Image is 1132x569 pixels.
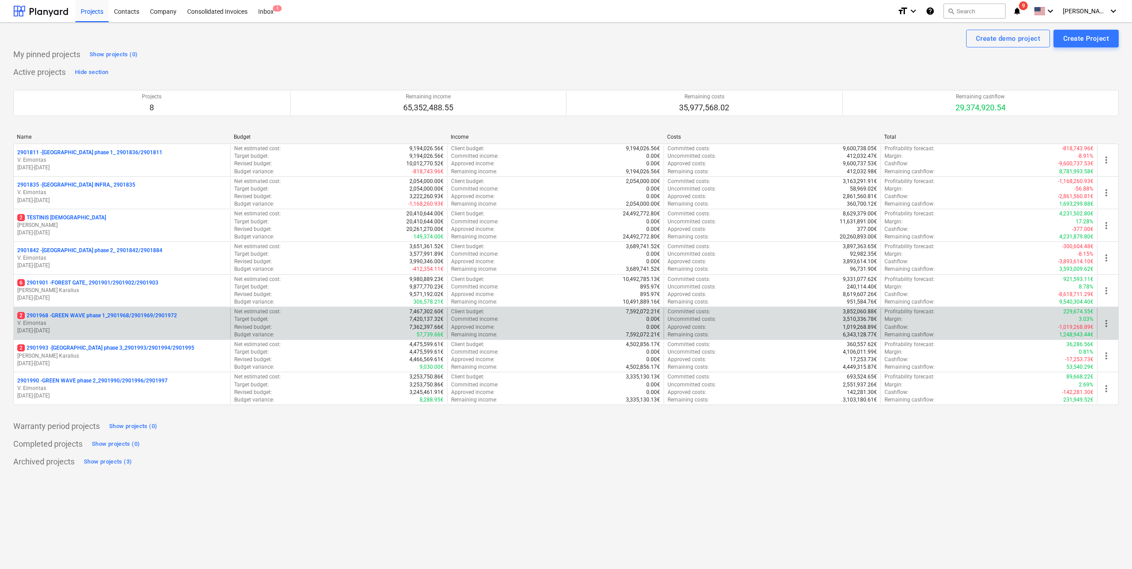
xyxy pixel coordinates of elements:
[234,168,274,175] p: Budget variance :
[17,377,227,400] div: 2901990 -GREEN WAVE phase 2_2901990/2901996/2901997V. Eimontas[DATE]-[DATE]
[884,233,935,241] p: Remaining cashflow :
[408,200,444,208] p: -1,168,260.93€
[451,276,484,283] p: Client budget :
[884,200,935,208] p: Remaining cashflow :
[1013,6,1022,16] i: notifications
[451,298,497,306] p: Remaining income :
[234,331,274,339] p: Budget variance :
[668,291,706,298] p: Approved costs :
[668,298,709,306] p: Remaining costs :
[884,152,903,160] p: Margin :
[646,160,660,168] p: 0.00€
[17,385,227,392] p: V. Eimontas
[273,5,282,12] span: 1
[17,181,227,204] div: 2901835 -[GEOGRAPHIC_DATA] INFRA_ 2901835V. Eimontas[DATE]-[DATE]
[668,152,716,160] p: Uncommitted costs :
[1058,291,1093,298] p: -8,618,711.29€
[234,298,274,306] p: Budget variance :
[234,145,281,152] p: Net estimated cost :
[847,283,877,291] p: 240,114.40€
[1101,285,1112,296] span: more_vert
[409,185,444,193] p: 2,054,000.00€
[451,258,495,265] p: Approved income :
[17,222,227,229] p: [PERSON_NAME]
[17,189,227,196] p: V. Eimontas
[406,210,444,218] p: 20,410,644.00€
[451,341,484,348] p: Client budget :
[668,185,716,193] p: Uncommitted costs :
[17,344,227,367] div: 22901993 -[GEOGRAPHIC_DATA] phase 3_2901993/2901994/2901995[PERSON_NAME] Karalius[DATE]-[DATE]
[1101,220,1112,231] span: more_vert
[976,33,1040,44] div: Create demo project
[234,210,281,218] p: Net estimated cost :
[840,218,877,226] p: 11,631,891.00€
[668,178,710,185] p: Committed costs :
[1058,178,1093,185] p: -1,168,260.93€
[1059,210,1093,218] p: 4,231,502.80€
[843,178,877,185] p: 3,163,291.91€
[1053,30,1119,47] button: Create Project
[843,316,877,323] p: 3,510,336.78€
[234,276,281,283] p: Net estimated cost :
[406,160,444,168] p: 10,012,770.52€
[451,210,484,218] p: Client budget :
[409,152,444,160] p: 9,194,026.56€
[1077,152,1093,160] p: -8.91%
[668,323,706,331] p: Approved costs :
[82,455,134,469] button: Show projects (3)
[884,134,1094,140] div: Total
[843,160,877,168] p: 9,600,737.53€
[843,193,877,200] p: 2,861,560.81€
[668,200,709,208] p: Remaining costs :
[451,283,499,291] p: Committed income :
[884,341,935,348] p: Profitability forecast :
[87,47,140,62] button: Show projects (0)
[884,265,935,273] p: Remaining cashflow :
[640,291,660,298] p: 895.97€
[884,145,935,152] p: Profitability forecast :
[17,360,227,367] p: [DATE] - [DATE]
[850,265,877,273] p: 96,731.90€
[1108,6,1119,16] i: keyboard_arrow_down
[1088,526,1132,569] iframe: Chat Widget
[17,156,227,164] p: V. Eimontas
[947,8,955,15] span: search
[640,283,660,291] p: 895.97€
[646,152,660,160] p: 0.00€
[17,352,227,360] p: [PERSON_NAME] Karalius
[884,243,935,250] p: Profitability forecast :
[234,341,281,348] p: Net estimated cost :
[943,4,1006,19] button: Search
[17,312,25,319] span: 2
[17,149,162,156] p: 2901811 - [GEOGRAPHIC_DATA] phase 1_ 2901836/2901811
[234,265,274,273] p: Budget variance :
[142,93,161,101] p: Projects
[850,185,877,193] p: 58,969.02€
[1101,383,1112,394] span: more_vert
[413,298,444,306] p: 306,578.21€
[668,348,716,356] p: Uncommitted costs :
[451,233,497,241] p: Remaining income :
[406,218,444,226] p: 20,410,644.00€
[646,193,660,200] p: 0.00€
[1059,331,1093,339] p: 1,248,943.44€
[451,323,495,331] p: Approved income :
[626,200,660,208] p: 2,054,000.00€
[234,250,269,258] p: Target budget :
[668,265,709,273] p: Remaining costs :
[667,134,877,140] div: Costs
[234,283,269,291] p: Target budget :
[843,291,877,298] p: 8,619,607.26€
[17,327,227,335] p: [DATE] - [DATE]
[847,298,877,306] p: 951,584.76€
[1101,318,1112,329] span: more_vert
[451,291,495,298] p: Approved income :
[1079,283,1093,291] p: 8.78%
[857,226,877,233] p: 377.00€
[884,291,908,298] p: Cashflow :
[409,178,444,185] p: 2,054,000.00€
[668,283,716,291] p: Uncommitted costs :
[409,276,444,283] p: 9,980,889.23€
[451,193,495,200] p: Approved income :
[234,258,272,265] p: Revised budget :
